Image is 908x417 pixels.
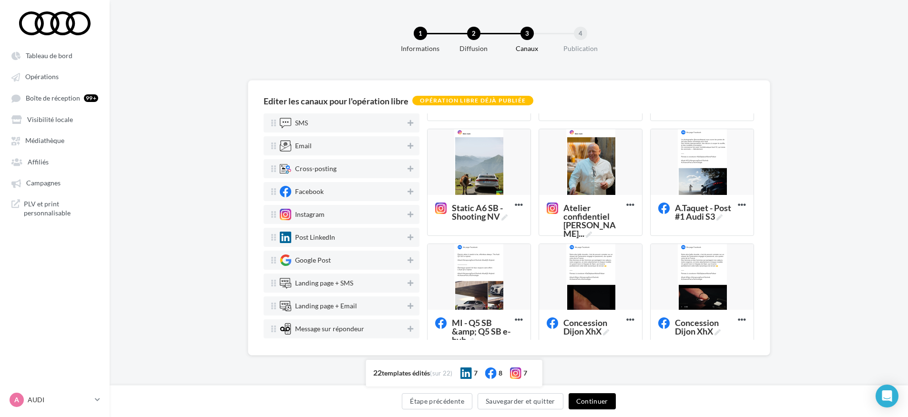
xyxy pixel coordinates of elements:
[27,115,73,123] span: Visibilité locale
[563,318,622,336] span: Concession Dijon XhX
[6,174,104,191] a: Campagnes
[414,27,427,40] div: 1
[658,318,738,329] span: Concession Dijon XhX
[264,97,408,105] div: Editer les canaux pour l'opération libre
[295,120,308,126] div: SMS
[6,89,104,107] a: Boîte de réception 99+
[25,73,59,81] span: Opérations
[563,203,622,238] span: Atelier confidentiel [PERSON_NAME]
[443,44,504,53] div: Diffusion
[6,195,104,222] a: PLV et print personnalisable
[658,203,738,214] span: A.Taquet - Post #1 Audi S3
[6,47,104,64] a: Tableau de bord
[26,94,80,102] span: Boîte de réception
[402,393,472,409] button: Étape précédente
[467,27,480,40] div: 2
[547,318,626,329] span: Concession Dijon XhX
[8,391,102,409] a: A AUDI
[28,158,49,166] span: Affiliés
[295,325,364,332] div: Message sur répondeur
[569,393,616,409] button: Continuer
[84,94,98,102] div: 99+
[295,211,325,218] div: Instagram
[520,27,534,40] div: 3
[26,179,61,187] span: Campagnes
[6,68,104,85] a: Opérations
[373,368,382,377] span: 22
[474,368,478,378] div: 7
[26,51,72,60] span: Tableau de bord
[435,318,515,329] span: MI - Q5 SB & Q5 SB e-hybrid
[295,165,337,172] div: Cross-posting
[295,303,357,309] div: Landing page + Email
[390,44,451,53] div: Informations
[523,368,527,378] div: 7
[295,257,331,264] div: Google Post
[295,142,312,149] div: Email
[6,153,104,170] a: Affiliés
[14,395,19,405] span: A
[675,203,734,221] span: A.Taquet - Post #1 Audi S3
[547,203,626,214] span: Atelier confidentiel Thierry Marx
[550,44,611,53] div: Publication
[452,318,511,344] span: MI - Q5 SB &amp; Q5 SB e-hyb
[452,203,511,221] span: Static A6 SB - Shooting NV
[295,280,353,286] div: Landing page + SMS
[675,318,734,336] span: Concession Dijon XhX
[295,188,324,195] div: Facebook
[499,368,502,378] div: 8
[25,137,64,145] span: Médiathèque
[430,369,453,377] span: (sur 22)
[574,27,587,40] div: 4
[28,395,91,405] p: AUDI
[6,132,104,149] a: Médiathèque
[295,234,335,241] div: Post LinkedIn
[24,199,98,218] span: PLV et print personnalisable
[497,44,558,53] div: Canaux
[6,111,104,128] a: Visibilité locale
[876,385,898,407] div: Open Intercom Messenger
[412,96,534,105] div: Opération libre déjà publiée
[478,393,563,409] button: Sauvegarder et quitter
[382,369,430,377] span: templates édités
[435,203,515,214] span: Static A6 SB - Shooting NV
